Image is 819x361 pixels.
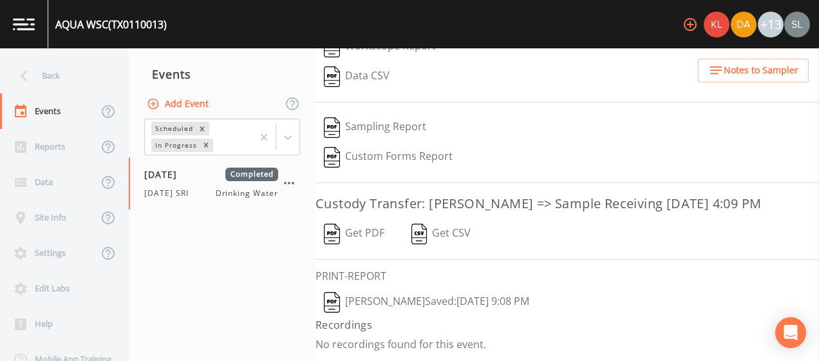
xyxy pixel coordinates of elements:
button: Notes to Sampler [698,59,809,83]
img: 0d5b2d5fd6ef1337b72e1b2735c28582 [784,12,810,37]
img: svg%3e [324,224,340,244]
div: Open Intercom Messenger [775,317,806,348]
div: +13 [758,12,784,37]
button: Sampling Report [315,113,435,142]
button: Add Event [144,92,214,116]
img: svg%3e [324,66,340,87]
h6: PRINT-REPORT [315,270,819,282]
div: In Progress [151,139,199,152]
div: Remove Scheduled [195,122,209,135]
img: svg%3e [324,117,340,138]
a: [DATE]Completed[DATE] SRIDrinking Water [129,157,315,210]
img: svg%3e [324,147,340,168]
div: Remove In Progress [199,139,213,152]
img: svg%3e [324,292,340,313]
h4: Recordings [315,317,819,333]
h3: Custody Transfer: [PERSON_NAME] => Sample Receiving [DATE] 4:09 PM [315,193,819,214]
span: [DATE] [144,168,186,181]
div: AQUA WSC (TX0110013) [55,17,167,32]
img: svg%3e [411,224,428,244]
span: [DATE] SRI [144,188,196,199]
div: Events [129,58,315,90]
button: Custom Forms Report [315,142,461,172]
span: Notes to Sampler [724,63,798,79]
span: Completed [225,168,278,181]
div: Kler Teran [703,12,730,37]
img: 9c4450d90d3b8045b2e5fa62e4f92659 [704,12,730,37]
button: Data CSV [315,62,398,92]
button: Get PDF [315,219,393,249]
img: a84961a0472e9debc750dd08a004988d [731,12,757,37]
div: David Weber [730,12,757,37]
button: [PERSON_NAME]Saved:[DATE] 9:08 PM [315,288,538,317]
span: Drinking Water [216,188,278,199]
img: logo [13,18,35,30]
p: No recordings found for this event. [315,338,819,351]
div: Scheduled [151,122,195,135]
button: Get CSV [402,219,480,249]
